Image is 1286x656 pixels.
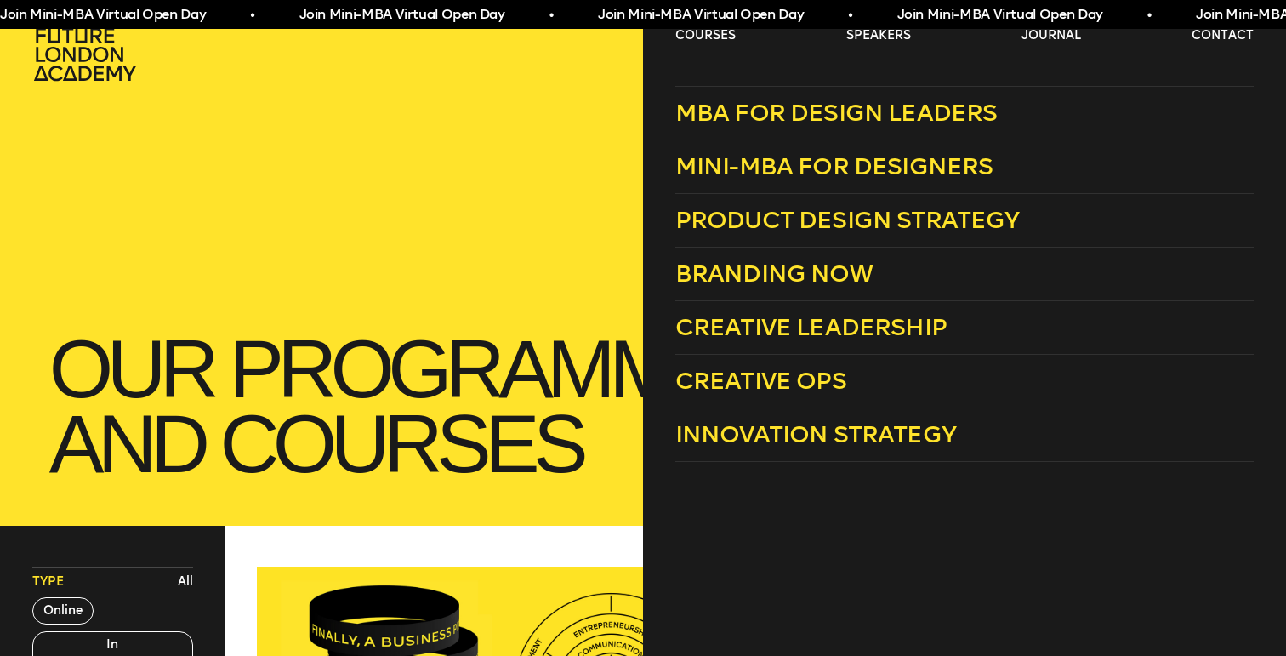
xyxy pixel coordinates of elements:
[846,27,911,44] a: speakers
[675,367,846,395] span: Creative Ops
[250,5,254,26] span: •
[1021,27,1081,44] a: journal
[675,86,1254,140] a: MBA for Design Leaders
[675,313,947,341] span: Creative Leadership
[675,420,956,448] span: Innovation Strategy
[549,5,553,26] span: •
[675,99,998,127] span: MBA for Design Leaders
[675,27,736,44] a: courses
[675,301,1254,355] a: Creative Leadership
[675,248,1254,301] a: Branding Now
[1147,5,1151,26] span: •
[675,355,1254,408] a: Creative Ops
[848,5,852,26] span: •
[675,206,1020,234] span: Product Design Strategy
[675,260,873,288] span: Branding Now
[675,194,1254,248] a: Product Design Strategy
[675,408,1254,462] a: Innovation Strategy
[675,140,1254,194] a: Mini-MBA for Designers
[675,152,993,180] span: Mini-MBA for Designers
[1192,27,1254,44] a: contact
